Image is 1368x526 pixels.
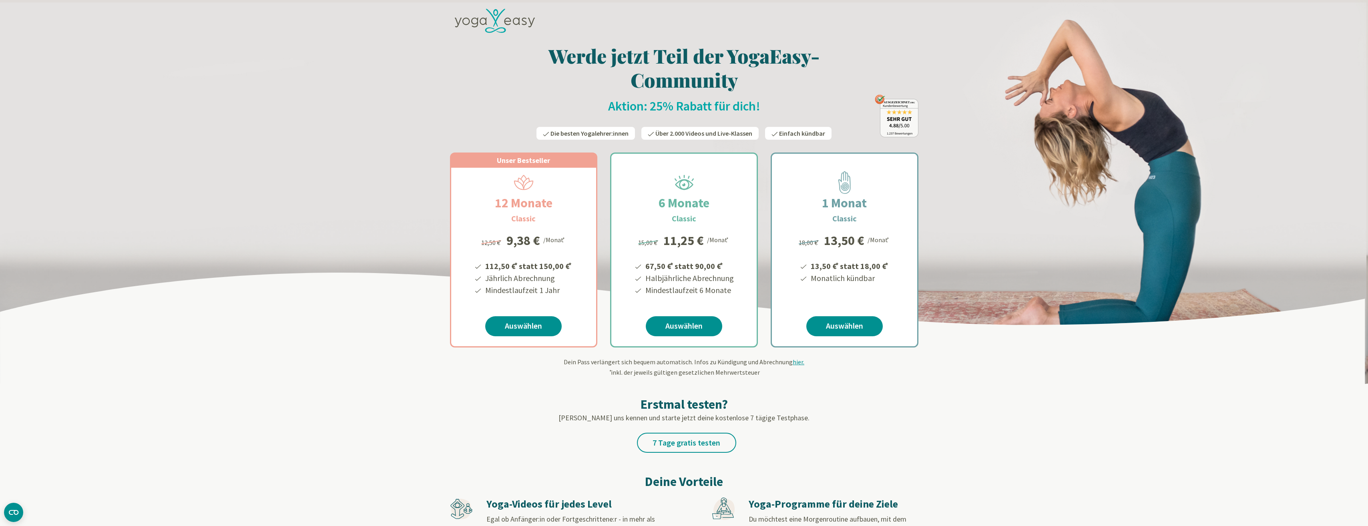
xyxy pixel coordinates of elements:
[4,503,23,522] button: CMP-Widget öffnen
[450,98,918,114] h2: Aktion: 25% Rabatt für dich!
[543,234,566,245] div: /Monat
[868,234,890,245] div: /Monat
[485,316,562,336] a: Auswählen
[550,129,629,137] span: Die besten Yogalehrer:innen
[707,234,730,245] div: /Monat
[663,234,704,247] div: 11,25 €
[511,213,536,225] h3: Classic
[810,259,890,272] li: 13,50 € statt 18,00 €
[497,156,550,165] span: Unser Bestseller
[644,284,734,296] li: Mindestlaufzeit 6 Monate
[450,44,918,92] h1: Werde jetzt Teil der YogaEasy-Community
[609,368,760,376] span: inkl. der jeweils gültigen gesetzlichen Mehrwertsteuer
[779,129,825,137] span: Einfach kündbar
[639,193,729,213] h2: 6 Monate
[644,259,734,272] li: 67,50 € statt 90,00 €
[484,272,573,284] li: Jährlich Abrechnung
[646,316,722,336] a: Auswählen
[644,272,734,284] li: Halbjährliche Abrechnung
[832,213,857,225] h3: Classic
[450,472,918,491] h2: Deine Vorteile
[803,193,886,213] h2: 1 Monat
[481,239,502,247] span: 12,50 €
[637,433,736,453] a: 7 Tage gratis testen
[793,358,804,366] span: hier.
[824,234,864,247] div: 13,50 €
[450,396,918,412] h2: Erstmal testen?
[506,234,540,247] div: 9,38 €
[484,259,573,272] li: 112,50 € statt 150,00 €
[749,498,918,511] h3: Yoga-Programme für deine Ziele
[655,129,752,137] span: Über 2.000 Videos und Live-Klassen
[810,272,890,284] li: Monatlich kündbar
[638,239,659,247] span: 15,00 €
[799,239,820,247] span: 18,00 €
[486,498,655,511] h3: Yoga-Videos für jedes Level
[476,193,572,213] h2: 12 Monate
[672,213,696,225] h3: Classic
[450,412,918,423] p: [PERSON_NAME] uns kennen und starte jetzt deine kostenlose 7 tägige Testphase.
[875,94,918,137] img: ausgezeichnet_badge.png
[450,357,918,377] div: Dein Pass verlängert sich bequem automatisch. Infos zu Kündigung und Abrechnung
[484,284,573,296] li: Mindestlaufzeit 1 Jahr
[806,316,883,336] a: Auswählen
